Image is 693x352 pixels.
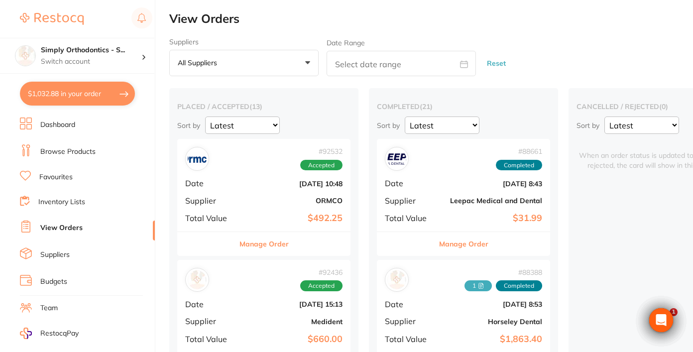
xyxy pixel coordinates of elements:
[649,308,673,332] div: Open Intercom Messenger
[169,50,319,77] button: All suppliers
[185,317,235,326] span: Supplier
[40,250,70,260] a: Suppliers
[443,318,542,326] b: Horseley Dental
[20,13,84,25] img: Restocq Logo
[327,51,476,76] input: Select date range
[185,335,235,344] span: Total Value
[185,300,235,309] span: Date
[20,82,135,106] button: $1,032.88 in your order
[496,280,542,291] span: Completed
[20,328,79,339] a: RestocqPay
[387,270,406,289] img: Horseley Dental
[464,268,542,276] span: # 88388
[385,317,435,326] span: Supplier
[185,214,235,223] span: Total Value
[377,121,400,130] p: Sort by
[385,196,435,205] span: Supplier
[377,102,550,111] h2: completed ( 21 )
[443,197,542,205] b: Leepac Medical and Dental
[188,149,207,168] img: ORMCO
[177,139,350,256] div: ORMCO#92532AcceptedDate[DATE] 10:48SupplierORMCOTotal Value$492.25Manage Order
[177,102,350,111] h2: placed / accepted ( 13 )
[670,308,678,316] span: 1
[385,179,435,188] span: Date
[300,160,343,171] span: Accepted
[20,7,84,30] a: Restocq Logo
[385,300,435,309] span: Date
[300,268,343,276] span: # 92436
[40,120,75,130] a: Dashboard
[243,334,343,345] b: $660.00
[20,328,32,339] img: RestocqPay
[40,303,58,313] a: Team
[243,180,343,188] b: [DATE] 10:48
[439,232,488,256] button: Manage Order
[443,180,542,188] b: [DATE] 8:43
[443,300,542,308] b: [DATE] 8:53
[185,179,235,188] span: Date
[577,121,599,130] p: Sort by
[188,270,207,289] img: Medident
[464,280,492,291] span: Received
[243,300,343,308] b: [DATE] 15:13
[243,197,343,205] b: ORMCO
[300,280,343,291] span: Accepted
[40,147,96,157] a: Browse Products
[169,12,693,26] h2: View Orders
[177,121,200,130] p: Sort by
[484,50,509,77] button: Reset
[40,329,79,339] span: RestocqPay
[40,277,67,287] a: Budgets
[178,58,221,67] p: All suppliers
[38,197,85,207] a: Inventory Lists
[243,213,343,224] b: $492.25
[496,147,542,155] span: # 88661
[443,334,542,345] b: $1,863.40
[169,38,319,46] label: Suppliers
[443,213,542,224] b: $31.99
[15,46,35,66] img: Simply Orthodontics - Sydenham
[239,232,289,256] button: Manage Order
[243,318,343,326] b: Medident
[300,147,343,155] span: # 92532
[385,335,435,344] span: Total Value
[387,149,406,168] img: Leepac Medical and Dental
[185,196,235,205] span: Supplier
[327,39,365,47] label: Date Range
[39,172,73,182] a: Favourites
[41,45,141,55] h4: Simply Orthodontics - Sydenham
[385,214,435,223] span: Total Value
[496,160,542,171] span: Completed
[40,223,83,233] a: View Orders
[41,57,141,67] p: Switch account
